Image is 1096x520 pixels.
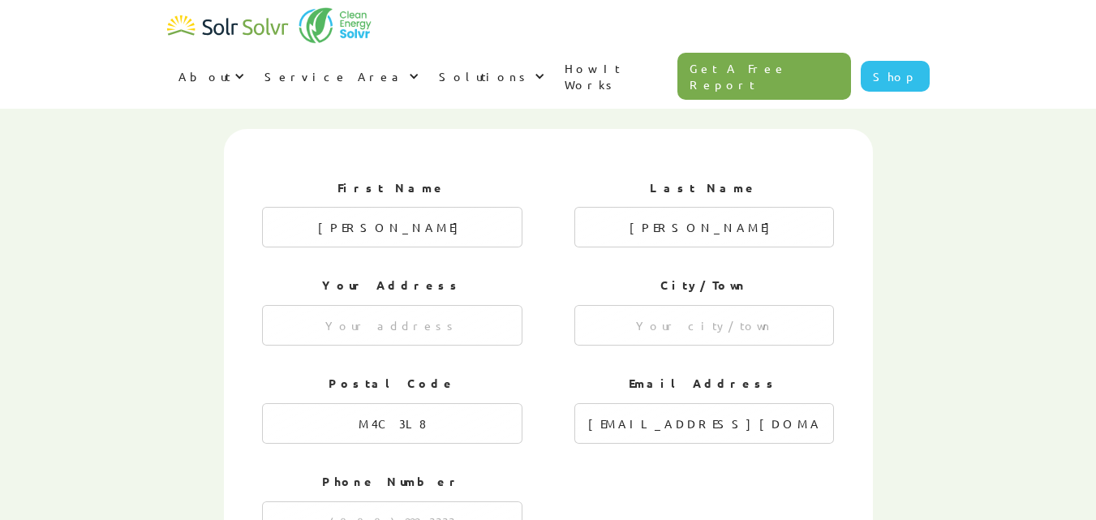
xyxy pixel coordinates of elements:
[861,61,930,92] a: Shop
[574,277,835,294] h2: City/Town
[574,305,835,346] input: Your city/town
[262,305,522,346] input: Your address
[167,52,253,101] div: About
[262,277,522,294] h2: Your Address
[574,207,835,247] input: Your Last Name
[253,52,428,101] div: Service Area
[439,68,531,84] div: Solutions
[264,68,405,84] div: Service Area
[178,68,230,84] div: About
[574,180,835,196] h2: Last Name
[262,403,522,444] input: Your Postal Code
[553,44,678,109] a: How It Works
[677,53,851,100] a: Get A Free Report
[262,474,522,490] h2: Phone Number
[262,180,522,196] h2: First Name
[262,376,522,392] h2: Postal Code
[262,207,522,247] input: Your First Name
[428,52,553,101] div: Solutions
[574,403,835,444] input: email@gmail.com
[574,376,835,392] h2: Email Address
